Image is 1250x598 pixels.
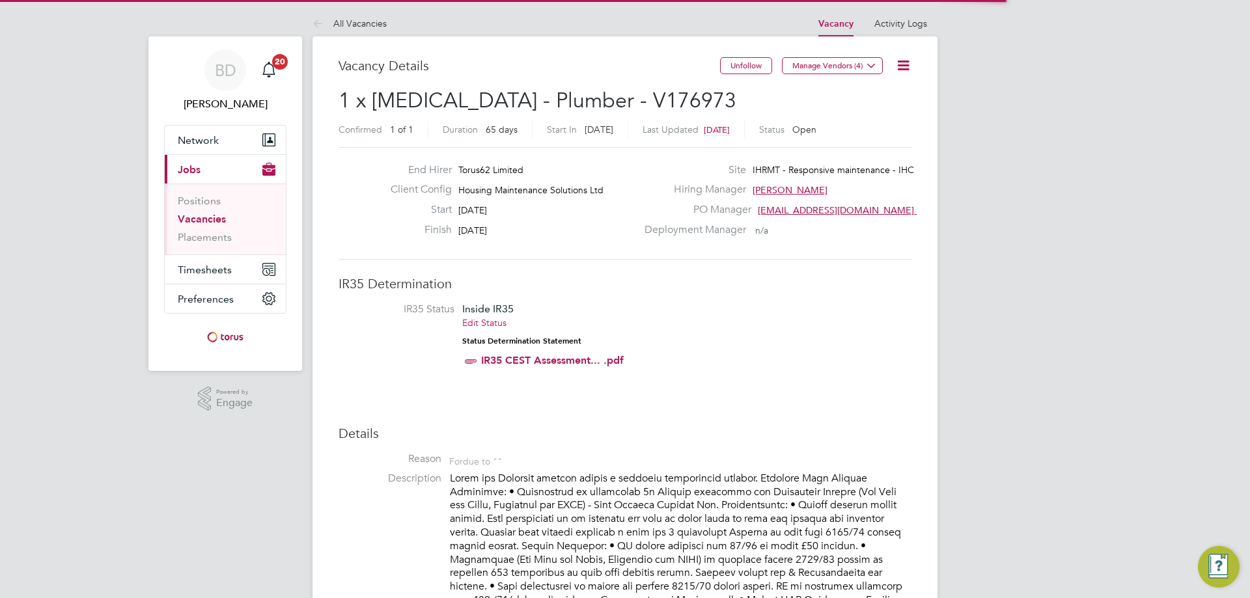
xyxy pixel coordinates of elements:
[380,203,452,217] label: Start
[178,293,234,305] span: Preferences
[486,124,518,135] span: 65 days
[782,57,883,74] button: Manage Vendors (4)
[148,36,302,371] nav: Main navigation
[449,452,502,467] div: For due to ""
[704,124,730,135] span: [DATE]
[1198,546,1240,588] button: Engage Resource Center
[380,163,452,177] label: End Hirer
[339,124,382,135] label: Confirmed
[178,195,221,207] a: Positions
[178,134,219,146] span: Network
[380,183,452,197] label: Client Config
[339,275,911,292] h3: IR35 Determination
[339,88,736,113] span: 1 x [MEDICAL_DATA] - Plumber - V176973
[164,96,286,112] span: Brendan Day
[458,224,487,236] span: [DATE]
[339,57,720,74] h3: Vacancy Details
[443,124,478,135] label: Duration
[339,472,441,485] label: Description
[759,124,785,135] label: Status
[216,387,253,398] span: Powered by
[339,425,911,442] h3: Details
[178,163,201,176] span: Jobs
[818,18,854,29] a: Vacancy
[164,327,286,347] a: Go to home page
[458,184,604,196] span: Housing Maintenance Solutions Ltd
[753,164,914,176] span: IHRMT - Responsive maintenance - IHC
[215,62,236,79] span: BD
[165,284,286,313] button: Preferences
[637,203,751,217] label: PO Manager
[352,303,454,316] label: IR35 Status
[380,223,452,237] label: Finish
[462,303,514,315] span: Inside IR35
[755,224,768,236] span: n/a
[272,54,288,70] span: 20
[874,18,927,29] a: Activity Logs
[165,155,286,183] button: Jobs
[481,354,624,366] a: IR35 CEST Assessment... .pdf
[637,163,746,177] label: Site
[462,336,581,346] strong: Status Determination Statement
[312,18,387,29] a: All Vacancies
[165,126,286,154] button: Network
[202,327,248,347] img: torus-logo-retina.png
[198,387,253,411] a: Powered byEngage
[637,183,746,197] label: Hiring Manager
[390,124,413,135] span: 1 of 1
[462,317,507,329] a: Edit Status
[165,183,286,254] div: Jobs
[178,264,232,276] span: Timesheets
[256,49,282,91] a: 20
[458,164,523,176] span: Torus62 Limited
[216,398,253,409] span: Engage
[339,452,441,466] label: Reason
[164,49,286,112] a: BD[PERSON_NAME]
[792,124,816,135] span: Open
[758,204,990,216] span: [EMAIL_ADDRESS][DOMAIN_NAME] working@torus.…
[178,231,232,243] a: Placements
[165,255,286,284] button: Timesheets
[753,184,827,196] span: [PERSON_NAME]
[585,124,613,135] span: [DATE]
[720,57,772,74] button: Unfollow
[637,223,746,237] label: Deployment Manager
[643,124,699,135] label: Last Updated
[547,124,577,135] label: Start In
[178,213,226,225] a: Vacancies
[458,204,487,216] span: [DATE]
